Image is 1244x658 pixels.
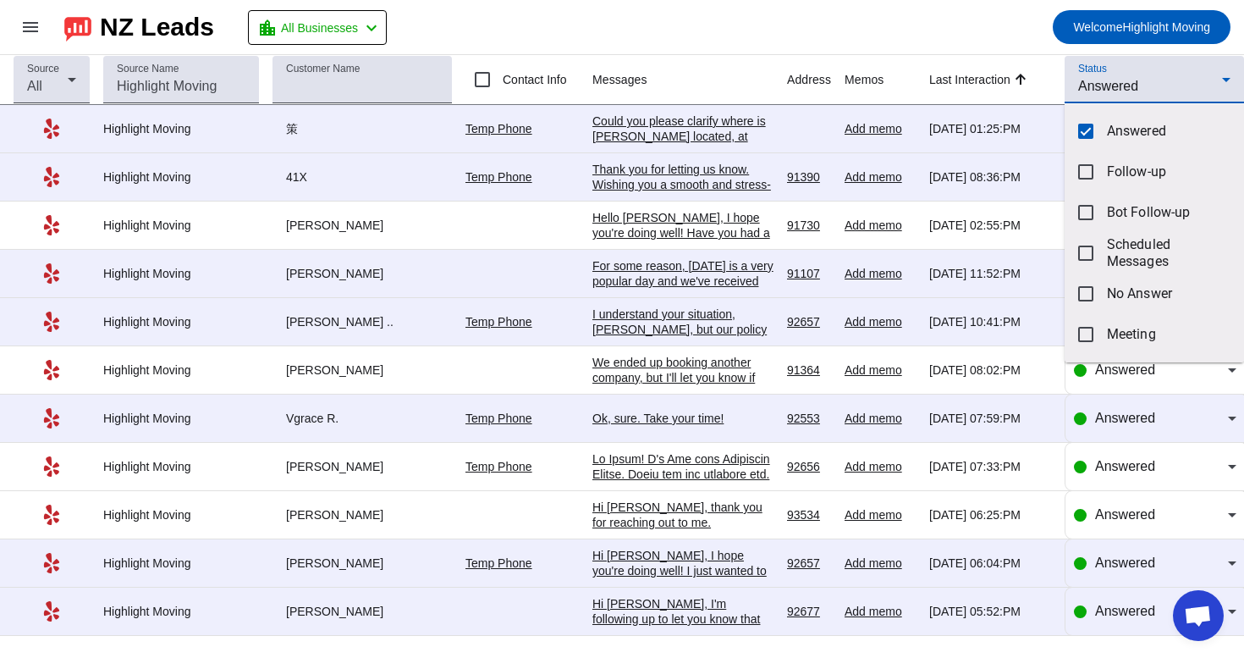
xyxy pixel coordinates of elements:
span: Answered [1107,123,1230,140]
span: Scheduled Messages [1107,236,1230,270]
span: Meeting [1107,326,1230,343]
span: No Answer [1107,285,1230,302]
span: Bot Follow-up [1107,204,1230,221]
span: Follow-up [1107,163,1230,180]
div: Open chat [1173,590,1224,641]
